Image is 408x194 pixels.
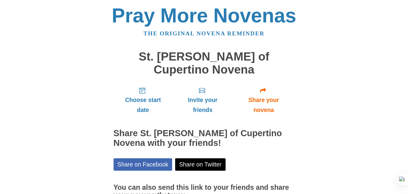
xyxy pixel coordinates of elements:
h2: Share St. [PERSON_NAME] of Cupertino Novena with your friends! [114,129,295,148]
h1: St. [PERSON_NAME] of Cupertino Novena [114,50,295,76]
a: Share on Twitter [175,158,226,171]
a: Pray More Novenas [112,4,296,27]
a: Choose start date [114,82,173,118]
span: Choose start date [120,95,167,115]
a: Share your novena [233,82,295,118]
a: Invite your friends [172,82,233,118]
span: Invite your friends [178,95,226,115]
a: Share on Facebook [114,158,172,171]
span: Share your novena [239,95,289,115]
a: The original novena reminder [143,30,265,37]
